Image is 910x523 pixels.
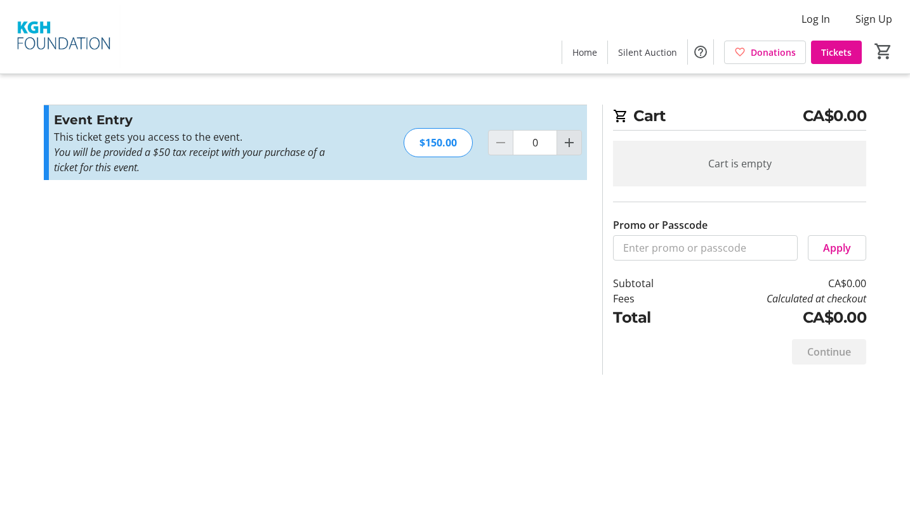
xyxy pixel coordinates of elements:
[54,110,331,129] h3: Event Entry
[557,131,581,155] button: Increment by one
[845,9,902,29] button: Sign Up
[687,276,866,291] td: CA$0.00
[513,130,557,155] input: Event Entry Quantity
[688,39,713,65] button: Help
[613,141,866,186] div: Cart is empty
[618,46,677,59] span: Silent Auction
[404,128,473,157] div: $150.00
[613,235,798,261] input: Enter promo or passcode
[613,105,866,131] h2: Cart
[803,105,867,127] span: CA$0.00
[811,41,862,64] a: Tickets
[54,145,325,174] em: You will be provided a $50 tax receipt with your purchase of a ticket for this event.
[801,11,830,27] span: Log In
[562,41,607,64] a: Home
[791,9,840,29] button: Log In
[855,11,892,27] span: Sign Up
[613,217,708,233] label: Promo or Passcode
[724,41,806,64] a: Donations
[687,306,866,329] td: CA$0.00
[751,46,796,59] span: Donations
[613,276,687,291] td: Subtotal
[54,129,331,145] p: This ticket gets you access to the event.
[608,41,687,64] a: Silent Auction
[823,240,851,255] span: Apply
[808,235,866,261] button: Apply
[872,40,895,63] button: Cart
[613,291,687,306] td: Fees
[572,46,597,59] span: Home
[8,5,121,68] img: KGH Foundation's Logo
[687,291,866,306] td: Calculated at checkout
[613,306,687,329] td: Total
[821,46,852,59] span: Tickets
